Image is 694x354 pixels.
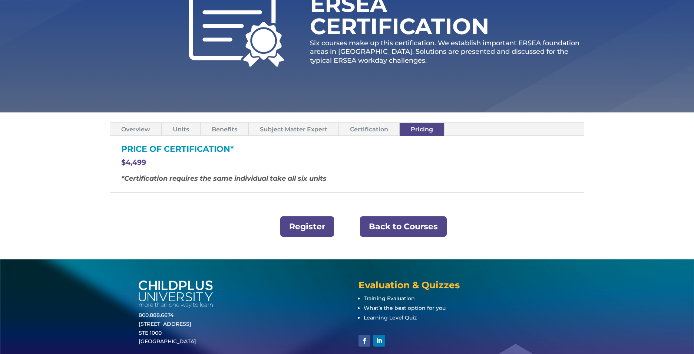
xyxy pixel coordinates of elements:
[358,335,370,347] a: Follow on Facebook
[121,174,327,183] em: *Certification requires the same individual take all six units
[339,123,399,136] a: Certification
[121,145,573,157] h3: PRICE OF CERTIFICATION*
[249,123,338,136] a: Subject Matter Expert
[360,216,447,237] a: Back to Courses
[400,123,444,136] a: Pricing
[373,335,385,347] a: Follow on LinkedIn
[364,305,446,311] a: What’s the best option for you
[139,321,196,345] a: [STREET_ADDRESS]STE 1000[GEOGRAPHIC_DATA]
[201,123,248,136] a: Benefits
[121,158,146,167] span: $4,499
[310,39,584,65] p: Six courses make up this certification. We establish important ERSEA foundation areas in [GEOGRAP...
[364,314,417,321] a: Learning Level Quiz
[110,123,161,136] a: Overview
[139,312,173,318] a: 800.888.6674
[358,281,555,294] h4: Evaluation & Quizzes
[139,281,213,308] img: white-cpu-wordmark
[573,274,694,354] iframe: Chat Widget
[364,295,415,302] a: Training Evaluation
[280,216,334,237] a: Register
[162,123,200,136] a: Units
